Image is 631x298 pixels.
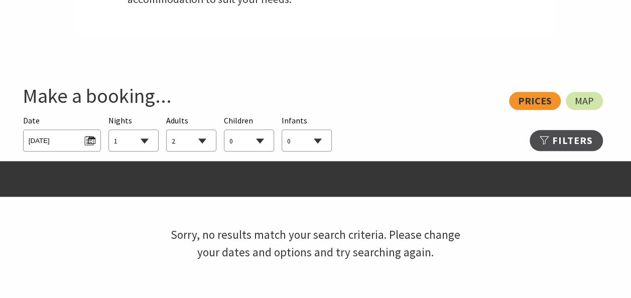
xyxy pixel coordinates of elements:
[166,115,188,125] span: Adults
[23,114,101,152] div: Please choose your desired arrival date
[566,92,603,110] a: Map
[29,132,95,146] span: [DATE]
[108,114,132,127] span: Nights
[282,115,307,125] span: Infants
[108,114,159,152] div: Choose a number of nights
[224,115,253,125] span: Children
[23,115,40,125] span: Date
[575,97,594,105] span: Map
